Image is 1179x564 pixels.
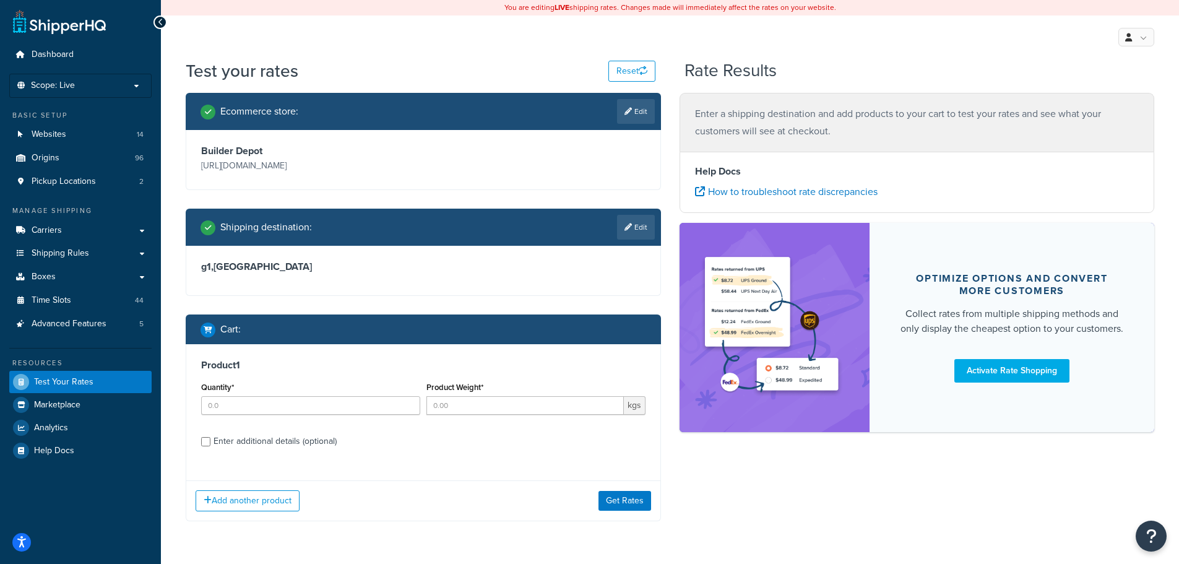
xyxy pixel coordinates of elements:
a: Analytics [9,417,152,439]
span: 2 [139,176,144,187]
span: 96 [135,153,144,163]
li: Pickup Locations [9,170,152,193]
a: Edit [617,215,655,240]
b: LIVE [555,2,569,13]
span: 14 [137,129,144,140]
span: Pickup Locations [32,176,96,187]
div: Optimize options and convert more customers [899,272,1125,297]
li: Origins [9,147,152,170]
li: Websites [9,123,152,146]
span: Advanced Features [32,319,106,329]
a: Boxes [9,266,152,289]
span: Dashboard [32,50,74,60]
a: Time Slots44 [9,289,152,312]
a: Marketplace [9,394,152,416]
span: Websites [32,129,66,140]
a: Test Your Rates [9,371,152,393]
a: Dashboard [9,43,152,66]
div: Basic Setup [9,110,152,121]
span: Time Slots [32,295,71,306]
h3: Builder Depot [201,145,420,157]
div: Manage Shipping [9,206,152,216]
label: Quantity* [201,383,234,392]
h2: Shipping destination : [220,222,312,233]
h2: Ecommerce store : [220,106,298,117]
span: Analytics [34,423,68,433]
button: Get Rates [598,491,651,511]
button: Open Resource Center [1136,521,1167,552]
a: Websites14 [9,123,152,146]
span: Marketplace [34,400,80,410]
a: Advanced Features5 [9,313,152,336]
span: Boxes [32,272,56,282]
li: Advanced Features [9,313,152,336]
input: 0.0 [201,396,420,415]
input: 0.00 [426,396,624,415]
button: Reset [608,61,655,82]
a: Carriers [9,219,152,242]
p: [URL][DOMAIN_NAME] [201,157,420,175]
li: Time Slots [9,289,152,312]
span: Shipping Rules [32,248,89,259]
span: Scope: Live [31,80,75,91]
h1: Test your rates [186,59,298,83]
a: Help Docs [9,440,152,462]
label: Product Weight* [426,383,483,392]
h3: g1 , [GEOGRAPHIC_DATA] [201,261,646,273]
h3: Product 1 [201,359,646,371]
a: Activate Rate Shopping [954,359,1069,383]
a: Shipping Rules [9,242,152,265]
a: How to troubleshoot rate discrepancies [695,184,878,199]
span: Help Docs [34,446,74,456]
a: Pickup Locations2 [9,170,152,193]
h4: Help Docs [695,164,1139,179]
p: Enter a shipping destination and add products to your cart to test your rates and see what your c... [695,105,1139,140]
input: Enter additional details (optional) [201,437,210,446]
span: Test Your Rates [34,377,93,388]
div: Resources [9,358,152,368]
a: Edit [617,99,655,124]
h2: Rate Results [685,61,777,80]
span: Carriers [32,225,62,236]
span: 5 [139,319,144,329]
span: kgs [624,396,646,415]
img: feature-image-rateshop-7084cbbcb2e67ef1d54c2e976f0e592697130d5817b016cf7cc7e13314366067.png [698,241,851,414]
div: Collect rates from multiple shipping methods and only display the cheapest option to your customers. [899,306,1125,336]
button: Add another product [196,490,300,511]
div: Enter additional details (optional) [214,433,337,450]
h2: Cart : [220,324,241,335]
a: Origins96 [9,147,152,170]
span: 44 [135,295,144,306]
span: Origins [32,153,59,163]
